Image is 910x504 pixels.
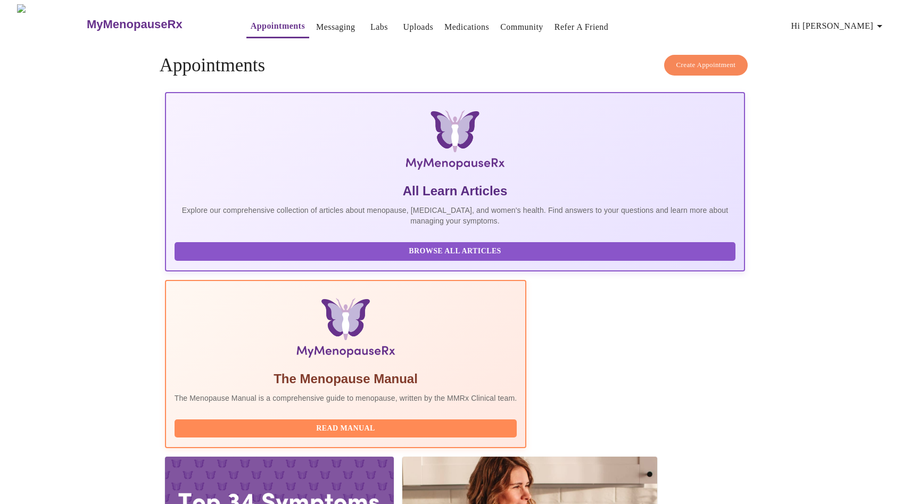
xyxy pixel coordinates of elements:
h5: All Learn Articles [175,183,736,200]
span: Read Manual [185,422,507,435]
h4: Appointments [160,55,751,76]
a: Refer a Friend [555,20,609,35]
h5: The Menopause Manual [175,370,517,387]
button: Appointments [246,15,309,38]
button: Create Appointment [664,55,748,76]
a: Appointments [251,19,305,34]
img: Menopause Manual [229,298,462,362]
img: MyMenopauseRx Logo [17,4,85,44]
button: Messaging [312,16,359,38]
span: Create Appointment [676,59,736,71]
a: Read Manual [175,423,520,432]
h3: MyMenopauseRx [87,18,183,31]
a: Community [500,20,543,35]
button: Hi [PERSON_NAME] [787,15,890,37]
a: Medications [444,20,489,35]
p: The Menopause Manual is a comprehensive guide to menopause, written by the MMRx Clinical team. [175,393,517,403]
button: Refer a Friend [550,16,613,38]
a: Uploads [403,20,434,35]
button: Labs [362,16,396,38]
a: MyMenopauseRx [85,6,225,43]
img: MyMenopauseRx Logo [261,110,648,174]
p: Explore our comprehensive collection of articles about menopause, [MEDICAL_DATA], and women's hea... [175,205,736,226]
button: Browse All Articles [175,242,736,261]
a: Messaging [316,20,355,35]
button: Uploads [399,16,438,38]
button: Medications [440,16,493,38]
button: Community [496,16,548,38]
a: Labs [370,20,388,35]
span: Hi [PERSON_NAME] [791,19,886,34]
button: Read Manual [175,419,517,438]
span: Browse All Articles [185,245,725,258]
a: Browse All Articles [175,246,739,255]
